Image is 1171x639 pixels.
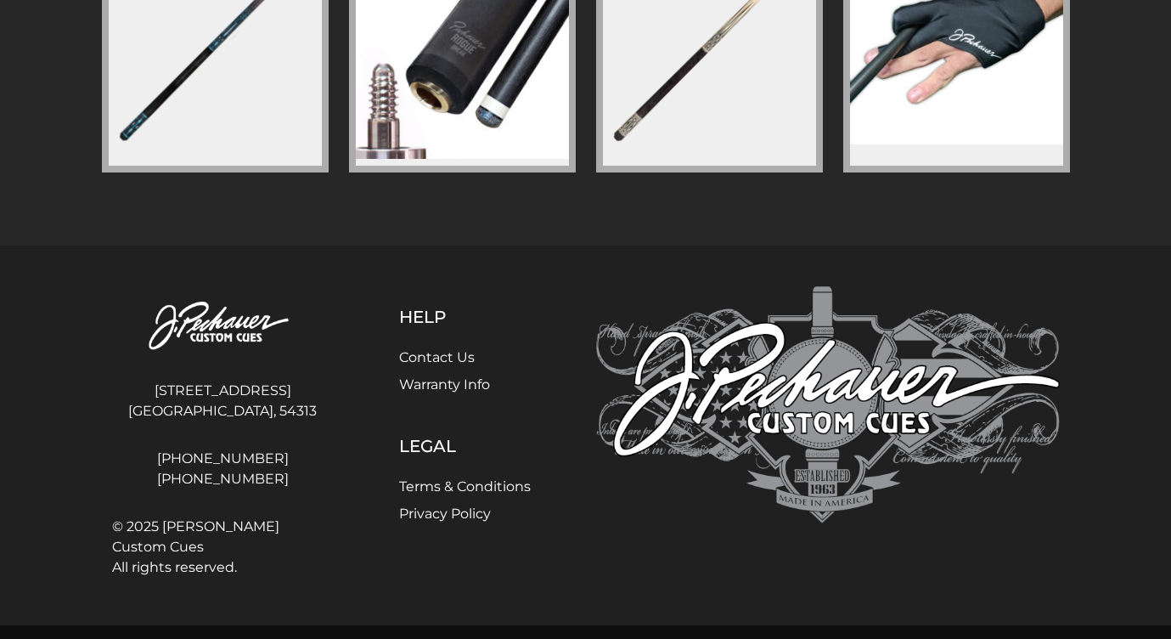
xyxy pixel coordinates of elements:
[399,478,531,495] a: Terms & Conditions
[112,469,334,489] a: [PHONE_NUMBER]
[399,349,475,365] a: Contact Us
[112,449,334,469] a: [PHONE_NUMBER]
[399,436,531,456] h5: Legal
[596,286,1060,523] img: Pechauer Custom Cues
[399,506,491,522] a: Privacy Policy
[112,286,334,367] img: Pechauer Custom Cues
[399,307,531,327] h5: Help
[112,517,334,578] span: © 2025 [PERSON_NAME] Custom Cues All rights reserved.
[399,376,490,393] a: Warranty Info
[112,374,334,428] address: [STREET_ADDRESS] [GEOGRAPHIC_DATA], 54313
